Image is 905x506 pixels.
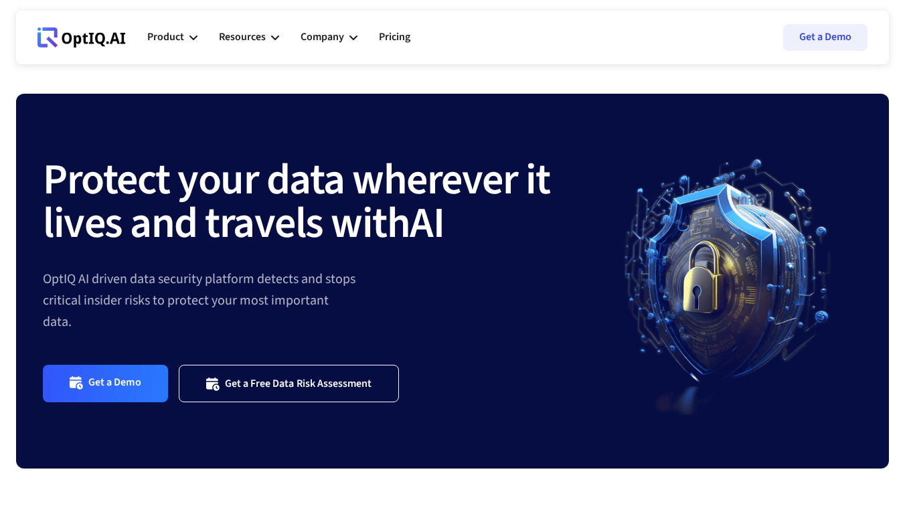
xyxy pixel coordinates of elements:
div: Company [301,17,357,58]
a: Webflow Homepage [37,17,126,58]
div: Company [301,28,344,46]
a: Get a Demo [783,24,868,51]
div: Resources [219,17,279,58]
div: Get a Free Data Risk Assessment [225,377,372,390]
a: Get a Demo [43,365,168,402]
strong: Protect your data wherever it lives and travels with [43,149,550,254]
strong: AI [410,193,444,254]
a: Pricing [379,17,410,58]
a: Get a Free Data Risk Assessment [179,365,400,402]
div: Resources [219,28,266,46]
div: Get a Demo [88,375,141,391]
div: Product [147,28,184,46]
div: OptIQ AI driven data security platform detects and stops critical insider risks to protect your m... [43,268,594,333]
div: Product [147,17,197,58]
div: Webflow Homepage [37,47,38,48]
